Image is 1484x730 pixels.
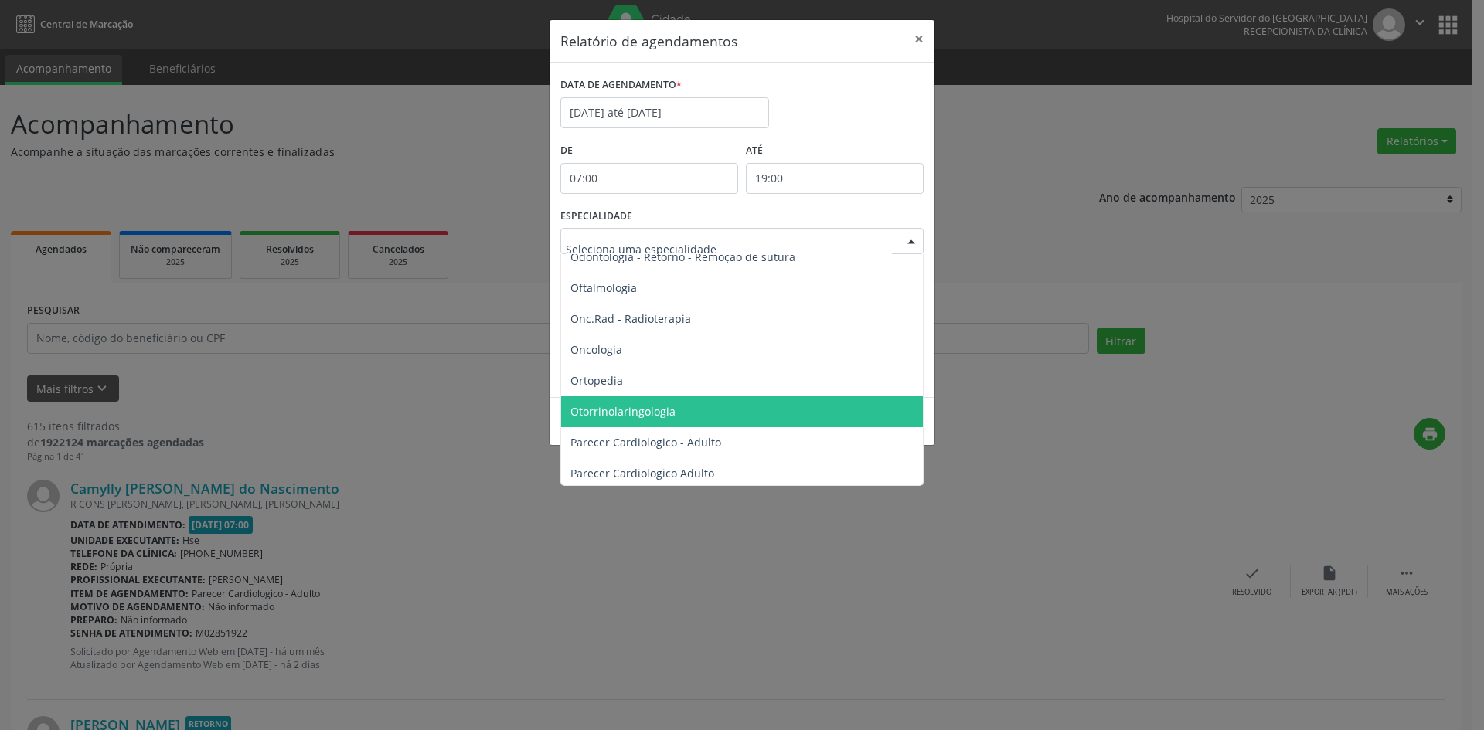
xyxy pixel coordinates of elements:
[560,205,632,229] label: ESPECIALIDADE
[560,163,738,194] input: Selecione o horário inicial
[746,139,924,163] label: ATÉ
[570,280,637,295] span: Oftalmologia
[570,373,623,388] span: Ortopedia
[560,31,737,51] h5: Relatório de agendamentos
[566,233,892,264] input: Seleciona uma especialidade
[904,20,934,58] button: Close
[570,466,714,480] span: Parecer Cardiologico Adulto
[746,163,924,194] input: Selecione o horário final
[560,139,738,163] label: De
[570,250,795,264] span: Odontologia - Retorno - Remoção de sutura
[570,342,622,357] span: Oncologia
[570,311,691,326] span: Onc.Rad - Radioterapia
[570,404,676,419] span: Otorrinolaringologia
[560,97,769,128] input: Selecione uma data ou intervalo
[570,435,721,450] span: Parecer Cardiologico - Adulto
[560,73,682,97] label: DATA DE AGENDAMENTO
